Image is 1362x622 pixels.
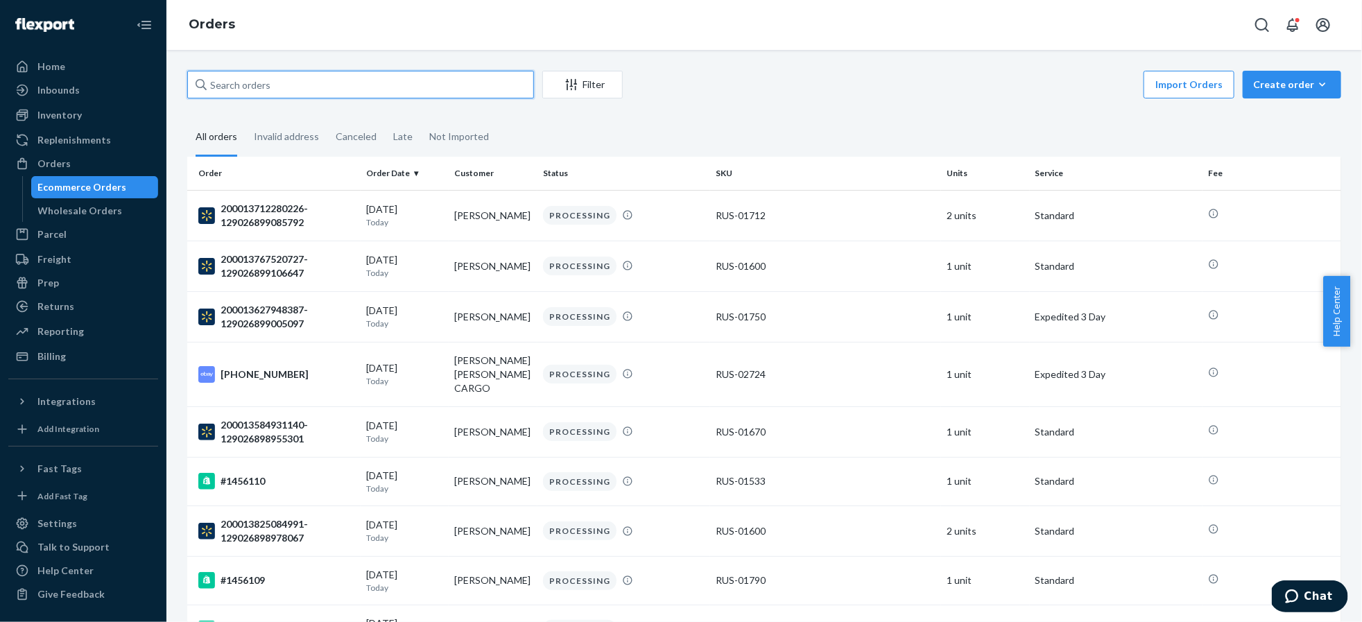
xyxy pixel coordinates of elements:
div: Create order [1253,78,1331,92]
button: Talk to Support [8,536,158,558]
div: 200013627948387-129026899005097 [198,303,355,331]
div: [DATE] [366,361,444,387]
button: Give Feedback [8,583,158,605]
div: Add Fast Tag [37,490,87,502]
a: Parcel [8,223,158,245]
div: [DATE] [366,469,444,494]
ol: breadcrumbs [178,5,246,45]
div: Fast Tags [37,462,82,476]
p: Today [366,216,444,228]
th: Service [1030,157,1203,190]
img: Flexport logo [15,18,74,32]
div: 200013767520727-129026899106647 [198,252,355,280]
button: Integrations [8,390,158,413]
td: [PERSON_NAME] [449,506,537,556]
th: Order [187,157,361,190]
p: Standard [1035,524,1198,538]
div: [DATE] [366,419,444,444]
button: Open Search Box [1248,11,1276,39]
div: RUS-01600 [716,524,936,538]
div: Prep [37,276,59,290]
a: Wholesale Orders [31,200,159,222]
div: RUS-02724 [716,368,936,381]
div: [DATE] [366,202,444,228]
div: PROCESSING [543,472,617,491]
p: Standard [1035,259,1198,273]
a: Settings [8,512,158,535]
div: Invalid address [254,119,319,155]
th: Order Date [361,157,449,190]
td: [PERSON_NAME] [449,406,537,457]
input: Search orders [187,71,534,98]
div: 200013584931140-129026898955301 [198,418,355,446]
div: #1456110 [198,473,355,490]
td: 1 unit [941,457,1030,506]
a: Add Fast Tag [8,485,158,508]
div: Settings [37,517,77,530]
a: Orders [189,17,235,32]
iframe: Opens a widget where you can chat to one of our agents [1272,580,1348,615]
div: 200013712280226-129026899085792 [198,202,355,230]
a: Help Center [8,560,158,582]
td: 1 unit [941,342,1030,406]
p: Standard [1035,474,1198,488]
div: Give Feedback [37,587,105,601]
div: Wholesale Orders [38,204,123,218]
div: PROCESSING [543,307,617,326]
a: Replenishments [8,129,158,151]
a: Billing [8,345,158,368]
button: Close Navigation [130,11,158,39]
a: Orders [8,153,158,175]
div: Inbounds [37,83,80,97]
a: Reporting [8,320,158,343]
button: Import Orders [1144,71,1234,98]
div: RUS-01712 [716,209,936,223]
td: 1 unit [941,241,1030,291]
a: Add Integration [8,418,158,440]
button: Create order [1243,71,1341,98]
th: SKU [710,157,941,190]
a: Returns [8,295,158,318]
div: [DATE] [366,253,444,279]
div: Inventory [37,108,82,122]
div: [DATE] [366,568,444,594]
div: #1456109 [198,572,355,589]
a: Prep [8,272,158,294]
div: Freight [37,252,71,266]
button: Fast Tags [8,458,158,480]
p: Standard [1035,425,1198,439]
div: PROCESSING [543,571,617,590]
a: Inbounds [8,79,158,101]
div: Home [37,60,65,74]
div: Filter [543,78,622,92]
a: Freight [8,248,158,270]
div: Returns [37,300,74,313]
div: 200013825084991-129026898978067 [198,517,355,545]
div: Late [393,119,413,155]
div: All orders [196,119,237,157]
div: Parcel [37,227,67,241]
div: Not Imported [429,119,489,155]
td: 1 unit [941,406,1030,457]
div: RUS-01750 [716,310,936,324]
p: Today [366,582,444,594]
div: RUS-01600 [716,259,936,273]
div: [PHONE_NUMBER] [198,366,355,383]
p: Expedited 3 Day [1035,310,1198,324]
div: Billing [37,349,66,363]
div: PROCESSING [543,257,617,275]
div: Replenishments [37,133,111,147]
div: Ecommerce Orders [38,180,127,194]
div: Customer [454,167,532,179]
td: 1 unit [941,291,1030,342]
div: Add Integration [37,423,99,435]
button: Filter [542,71,623,98]
th: Units [941,157,1030,190]
button: Help Center [1323,276,1350,347]
button: Open account menu [1309,11,1337,39]
td: [PERSON_NAME] [449,291,537,342]
div: RUS-01533 [716,474,936,488]
p: Today [366,267,444,279]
